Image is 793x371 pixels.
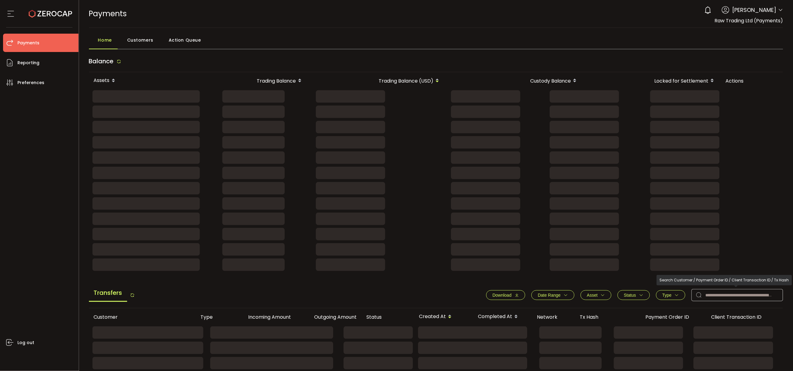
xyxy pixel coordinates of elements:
button: Date Range [531,290,575,300]
span: [PERSON_NAME] [732,6,776,14]
span: Download [493,293,512,298]
div: Status [362,313,414,321]
div: Actions [721,77,782,84]
div: Search Customer / Payment Order ID / Client Transaction ID / Tx Hash [657,275,792,285]
div: Client Transaction ID [707,313,782,321]
div: Incoming Amount [230,313,296,321]
span: Asset [587,293,598,298]
div: Outgoing Amount [296,313,362,321]
div: Custody Balance [446,76,583,86]
span: Balance [89,57,114,65]
div: Completed At [473,312,532,322]
span: Action Queue [169,34,201,46]
span: Date Range [538,293,561,298]
button: Type [656,290,685,300]
button: Asset [581,290,611,300]
div: Customer [89,313,196,321]
iframe: Chat Widget [722,305,793,371]
span: Payments [17,39,39,47]
div: Trading Balance [184,76,308,86]
button: Status [618,290,650,300]
span: Type [663,293,672,298]
div: Payment Order ID [641,313,707,321]
div: Locked for Settlement [583,76,721,86]
div: Tx Hash [575,313,641,321]
div: Trading Balance (USD) [308,76,446,86]
div: Created At [414,312,473,322]
span: Home [98,34,112,46]
span: Preferences [17,78,44,87]
div: Type [196,313,230,321]
div: Assets [89,76,184,86]
span: Payments [89,8,127,19]
span: Customers [127,34,153,46]
span: Log out [17,338,34,347]
button: Download [486,290,525,300]
span: Transfers [89,284,127,302]
span: Raw Trading Ltd (Payments) [715,17,783,24]
span: Reporting [17,58,39,67]
span: Status [624,293,636,298]
div: Network [532,313,575,321]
